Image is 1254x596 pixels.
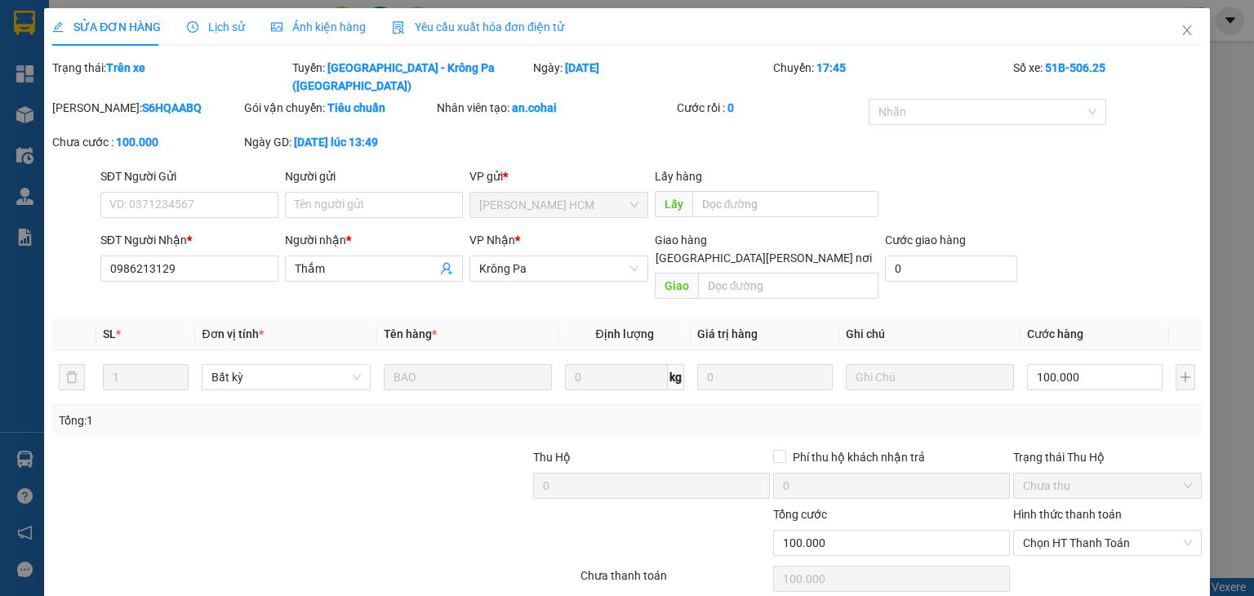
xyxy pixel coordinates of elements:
input: Dọc đường [697,273,878,299]
span: Yêu cầu xuất hóa đơn điện tử [392,20,564,33]
span: Ảnh kiện hàng [271,20,366,33]
span: picture [271,21,282,33]
input: Cước giao hàng [885,256,1017,282]
b: Tiêu chuẩn [327,101,385,114]
div: Nhân viên tạo: [437,99,674,117]
button: Close [1164,8,1210,54]
div: Gói vận chuyển: [244,99,433,117]
div: [PERSON_NAME]: [52,99,241,117]
span: Krông Pa [479,256,638,281]
img: icon [392,21,405,34]
span: Tên hàng [384,327,437,340]
span: Lấy hàng [654,170,701,183]
span: Bất kỳ [211,365,360,389]
div: Chưa thanh toán [579,567,771,595]
th: Ghi chú [839,318,1021,350]
span: Thu Hộ [532,451,570,464]
b: [DATE] [564,61,598,74]
span: Lấy [654,191,691,217]
input: Ghi Chú [846,364,1014,390]
div: Người gửi [285,167,463,185]
b: 17:45 [816,61,846,74]
span: Giao [654,273,697,299]
span: VP Nhận [469,234,515,247]
div: VP gửi [469,167,647,185]
label: Cước giao hàng [885,234,966,247]
span: SL [103,327,116,340]
div: Người nhận [285,231,463,249]
span: edit [52,21,64,33]
span: clock-circle [187,21,198,33]
div: Số xe: [1012,59,1203,95]
div: SĐT Người Gửi [100,167,278,185]
b: an.cohai [512,101,557,114]
span: Lịch sử [187,20,245,33]
div: Chưa cước : [52,133,241,151]
div: Tổng: 1 [59,411,485,429]
button: delete [59,364,85,390]
span: user-add [440,262,453,275]
b: 0 [727,101,734,114]
span: Phí thu hộ khách nhận trả [786,448,932,466]
span: Đơn vị tính [202,327,263,340]
span: Chưa thu [1023,474,1192,498]
span: close [1181,24,1194,37]
div: Tuyến: [291,59,531,95]
input: Dọc đường [691,191,878,217]
span: Giá trị hàng [697,327,758,340]
div: Trạng thái: [51,59,291,95]
span: Cước hàng [1027,327,1083,340]
div: SĐT Người Nhận [100,231,278,249]
b: S6HQAABQ [142,101,202,114]
b: 100.000 [116,136,158,149]
span: kg [668,364,684,390]
span: Chọn HT Thanh Toán [1023,531,1192,555]
span: [GEOGRAPHIC_DATA][PERSON_NAME] nơi [649,249,878,267]
span: Giao hàng [654,234,706,247]
span: Định lượng [595,327,653,340]
div: Chuyến: [772,59,1012,95]
input: 0 [697,364,833,390]
span: SỬA ĐƠN HÀNG [52,20,161,33]
b: [DATE] lúc 13:49 [294,136,378,149]
div: Ngày GD: [244,133,433,151]
div: Trạng thái Thu Hộ [1013,448,1202,466]
span: Trần Phú HCM [479,193,638,217]
b: 51B-506.25 [1045,61,1105,74]
div: Ngày: [531,59,771,95]
span: Tổng cước [773,508,827,521]
div: Cước rồi : [677,99,865,117]
button: plus [1176,364,1195,390]
input: VD: Bàn, Ghế [384,364,552,390]
b: [GEOGRAPHIC_DATA] - Krông Pa ([GEOGRAPHIC_DATA]) [292,61,495,92]
b: Trên xe [106,61,145,74]
label: Hình thức thanh toán [1013,508,1122,521]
